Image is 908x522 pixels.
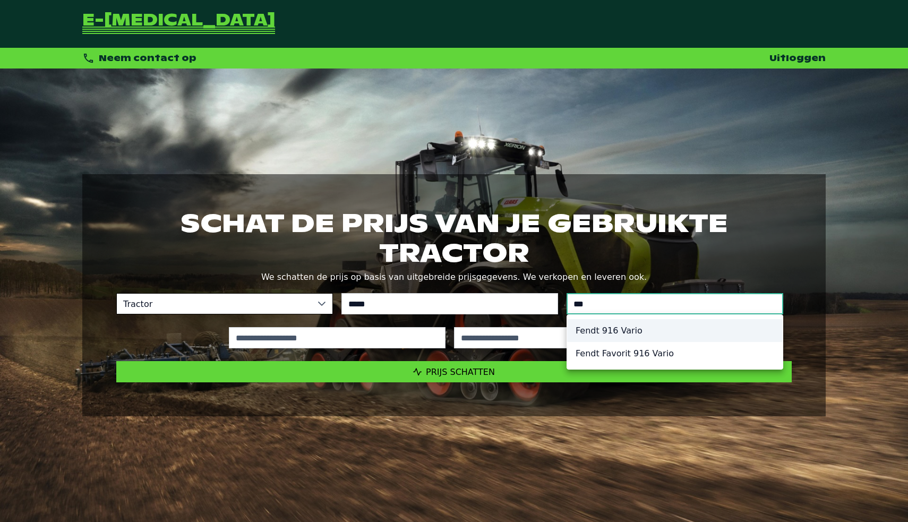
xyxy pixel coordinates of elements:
ul: Option List [567,315,783,369]
a: Terug naar de startpagina [82,13,275,35]
span: Neem contact op [99,53,196,64]
button: Prijs schatten [116,361,792,382]
p: We schatten de prijs op basis van uitgebreide prijsgegevens. We verkopen en leveren ook. [116,270,792,285]
div: Neem contact op [82,52,196,64]
li: Fendt Favorit 916 Vario [567,342,783,365]
a: Uitloggen [769,53,826,64]
h1: Schat de prijs van je gebruikte tractor [116,208,792,268]
span: Prijs schatten [426,367,495,377]
li: Fendt 916 Vario [567,319,783,342]
span: Tractor [117,294,311,314]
